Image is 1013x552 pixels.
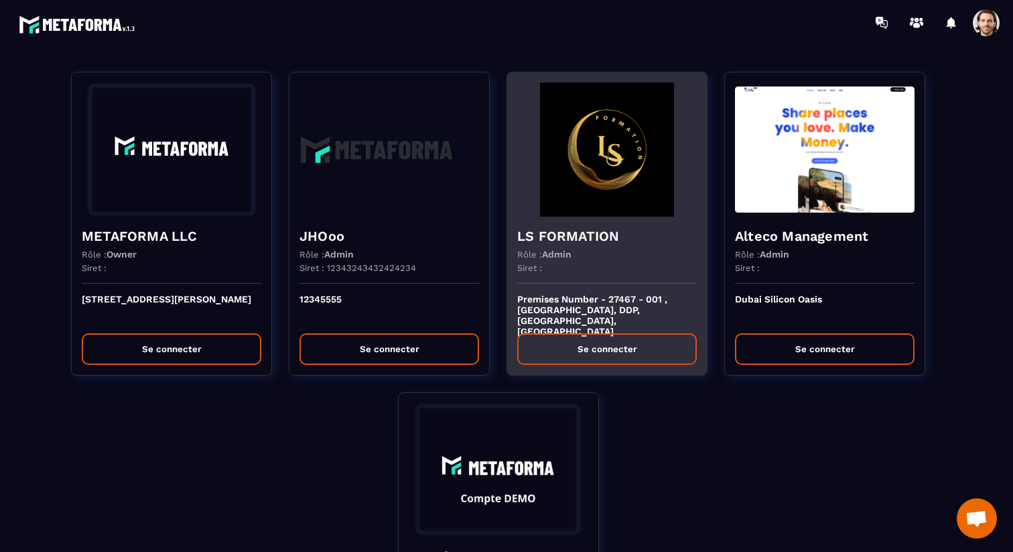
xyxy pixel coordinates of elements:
[299,263,416,273] p: Siret : 12343243432424234
[517,294,697,323] p: Premises Number - 27467 - 001 , [GEOGRAPHIC_DATA], DDP, [GEOGRAPHIC_DATA], [GEOGRAPHIC_DATA]
[299,82,479,217] img: funnel-background
[760,249,789,260] span: Admin
[82,227,261,245] h4: METAFORMA LLC
[82,82,261,217] img: funnel-background
[517,249,571,260] p: Rôle :
[299,333,479,365] button: Se connecter
[517,263,542,273] p: Siret :
[299,294,479,323] p: 12345555
[735,333,915,365] button: Se connecter
[735,263,760,273] p: Siret :
[324,249,354,260] span: Admin
[735,82,915,217] img: funnel-background
[299,227,479,245] h4: JHOoo
[735,249,789,260] p: Rôle :
[735,227,915,245] h4: Alteco Management
[107,249,137,260] span: Owner
[517,82,697,217] img: funnel-background
[82,249,137,260] p: Rôle :
[542,249,571,260] span: Admin
[517,227,697,245] h4: LS FORMATION
[517,333,697,365] button: Se connecter
[82,294,261,323] p: [STREET_ADDRESS][PERSON_NAME]
[19,12,139,37] img: logo
[409,403,588,537] img: funnel-background
[82,263,107,273] p: Siret :
[299,249,354,260] p: Rôle :
[82,333,261,365] button: Se connecter
[735,294,915,323] p: Dubai Silicon Oasis
[957,498,997,539] div: Ouvrir le chat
